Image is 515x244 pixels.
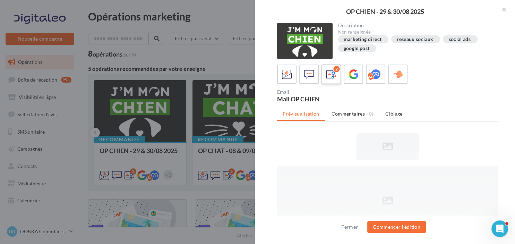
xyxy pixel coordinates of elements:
[367,111,373,117] span: (0)
[338,29,493,35] div: Non renseignée
[344,37,382,42] div: marketing direct
[338,223,361,231] button: Fermer
[448,37,471,42] div: social ads
[332,110,365,117] span: Commentaires
[367,221,426,233] button: Commencer l'édition
[277,90,385,94] div: Email
[266,8,504,15] div: OP CHIEN - 29 & 30/08 2025
[385,111,402,117] span: Ciblage
[491,220,508,237] iframe: Intercom live chat
[397,37,433,42] div: reseaux sociaux
[333,66,340,72] div: 2
[338,23,493,28] div: Description
[277,96,385,102] div: Mail OP CHIEN
[344,46,370,51] div: google post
